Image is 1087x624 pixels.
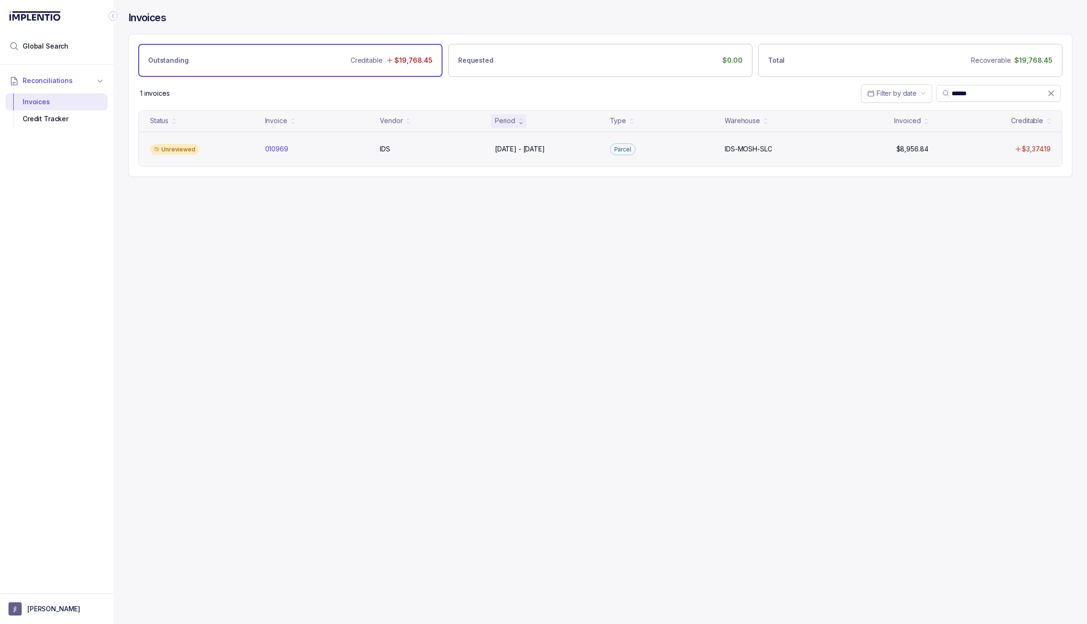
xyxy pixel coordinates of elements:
[394,56,433,65] p: $19,768.45
[380,116,402,125] div: Vendor
[13,110,100,127] div: Credit Tracker
[1022,144,1051,154] p: $3,374.19
[265,144,288,154] p: 010969
[725,144,772,154] p: IDS-MOSH-SLC
[23,76,73,85] span: Reconciliations
[614,145,631,154] p: Parcel
[150,144,199,155] div: Unreviewed
[140,89,170,98] div: Remaining page entries
[8,602,22,616] span: User initials
[6,92,108,130] div: Reconciliations
[1014,56,1053,65] p: $19,768.45
[128,11,166,25] h4: Invoices
[458,56,493,65] p: Requested
[768,56,785,65] p: Total
[23,42,68,51] span: Global Search
[140,89,170,98] p: 1 invoices
[867,89,917,98] search: Date Range Picker
[148,56,188,65] p: Outstanding
[495,116,515,125] div: Period
[351,56,383,65] p: Creditable
[108,10,119,22] div: Collapse Icon
[13,93,100,110] div: Invoices
[6,70,108,91] button: Reconciliations
[265,116,287,125] div: Invoice
[27,604,80,614] p: [PERSON_NAME]
[725,116,760,125] div: Warehouse
[8,602,105,616] button: User initials[PERSON_NAME]
[894,116,920,125] div: Invoiced
[971,56,1011,65] p: Recoverable
[861,84,932,102] button: Date Range Picker
[150,116,168,125] div: Status
[380,144,390,154] p: IDS
[610,116,626,125] div: Type
[877,89,917,97] span: Filter by date
[722,56,743,65] p: $0.00
[495,144,545,154] p: [DATE] - [DATE]
[896,144,928,154] p: $8,956.84
[1011,116,1043,125] div: Creditable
